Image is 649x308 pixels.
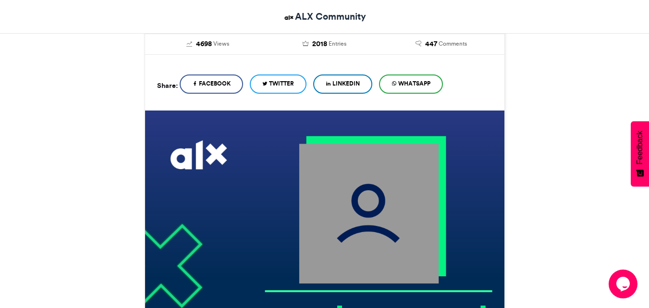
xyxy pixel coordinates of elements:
img: ALX Community [283,12,295,24]
a: 2018 Entries [273,39,376,49]
a: ALX Community [283,10,366,24]
a: LinkedIn [313,74,372,94]
span: Facebook [199,79,231,88]
img: user_filled.png [299,144,439,283]
iframe: chat widget [609,270,639,298]
span: LinkedIn [332,79,360,88]
span: 2018 [312,39,327,49]
span: Comments [439,39,467,48]
a: WhatsApp [379,74,443,94]
a: 447 Comments [390,39,492,49]
span: Twitter [269,79,294,88]
span: 447 [425,39,437,49]
span: WhatsApp [398,79,430,88]
span: 4698 [196,39,212,49]
a: Facebook [180,74,243,94]
button: Feedback - Show survey [631,121,649,186]
span: Feedback [636,131,644,164]
h5: Share: [157,79,178,92]
span: Views [213,39,229,48]
a: 4698 Views [157,39,259,49]
a: Twitter [250,74,306,94]
span: Entries [329,39,346,48]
